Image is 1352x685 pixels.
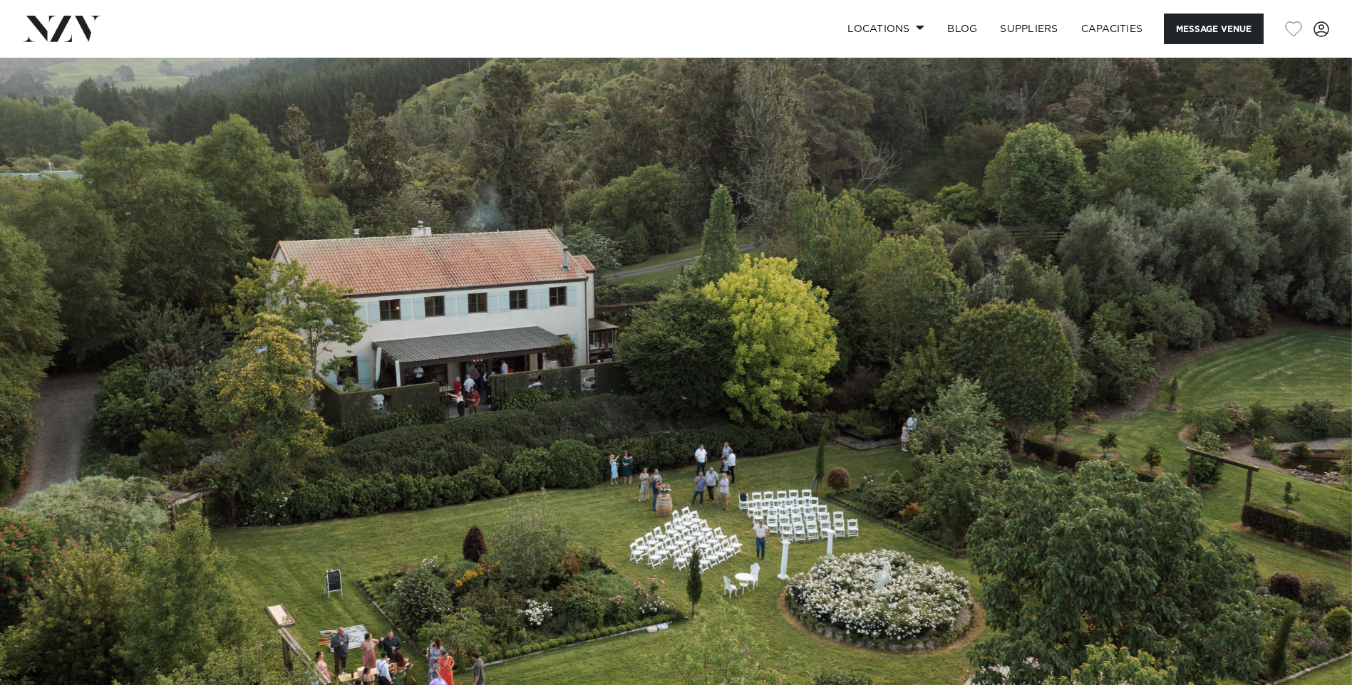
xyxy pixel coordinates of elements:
[836,14,936,44] a: Locations
[989,14,1069,44] a: SUPPLIERS
[23,16,100,41] img: nzv-logo.png
[1164,14,1264,44] button: Message Venue
[936,14,989,44] a: BLOG
[1070,14,1155,44] a: Capacities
